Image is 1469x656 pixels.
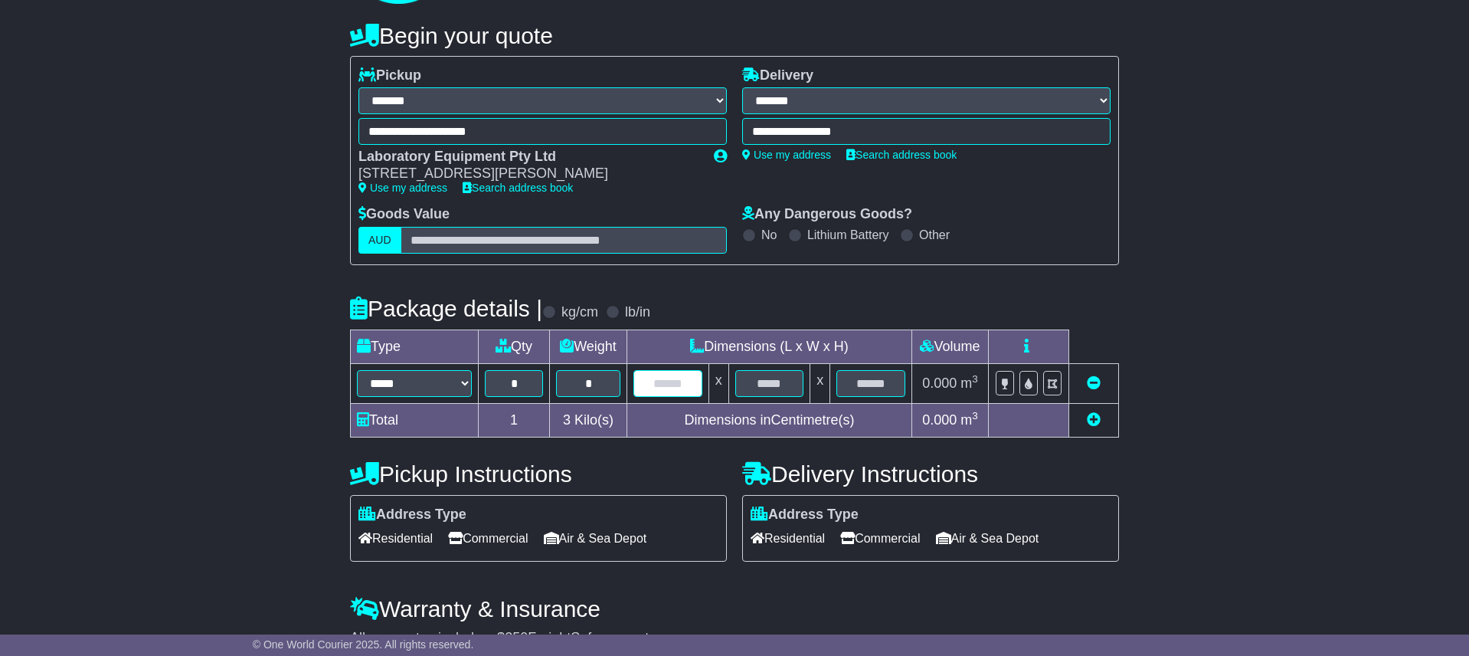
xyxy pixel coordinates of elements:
label: Delivery [742,67,813,84]
label: Pickup [358,67,421,84]
label: No [761,228,777,242]
span: 3 [563,412,571,428]
span: m [960,412,978,428]
h4: Delivery Instructions [742,461,1119,487]
span: Residential [751,526,825,550]
a: Add new item [1087,412,1101,428]
h4: Package details | [350,296,542,321]
td: Weight [550,330,627,363]
div: [STREET_ADDRESS][PERSON_NAME] [358,166,699,182]
span: © One World Courier 2025. All rights reserved. [253,638,474,651]
td: x [708,363,728,403]
span: m [960,376,978,391]
a: Remove this item [1087,376,1101,391]
td: Dimensions (L x W x H) [627,330,911,363]
td: Qty [479,330,550,363]
span: Commercial [840,526,920,550]
td: Kilo(s) [550,403,627,437]
div: Laboratory Equipment Pty Ltd [358,149,699,166]
td: Type [351,330,479,363]
a: Search address book [846,149,957,161]
td: Dimensions in Centimetre(s) [627,403,911,437]
label: Address Type [751,507,859,523]
span: 0.000 [922,412,957,428]
label: Address Type [358,507,466,523]
td: 1 [479,403,550,437]
sup: 3 [972,373,978,385]
a: Use my address [358,182,447,194]
label: AUD [358,227,401,254]
span: Commercial [448,526,528,550]
span: 0.000 [922,376,957,391]
span: Air & Sea Depot [544,526,647,550]
sup: 3 [972,410,978,421]
td: x [810,363,830,403]
a: Search address book [463,182,573,194]
h4: Warranty & Insurance [350,596,1119,622]
td: Total [351,403,479,437]
label: Goods Value [358,206,450,223]
label: Other [919,228,950,242]
td: Volume [911,330,988,363]
label: kg/cm [561,304,598,321]
label: Lithium Battery [807,228,889,242]
label: Any Dangerous Goods? [742,206,912,223]
label: lb/in [625,304,650,321]
h4: Begin your quote [350,23,1119,48]
h4: Pickup Instructions [350,461,727,487]
span: Residential [358,526,433,550]
span: Air & Sea Depot [936,526,1039,550]
span: 250 [505,630,528,645]
div: All our quotes include a $ FreightSafe warranty. [350,630,1119,647]
a: Use my address [742,149,831,161]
